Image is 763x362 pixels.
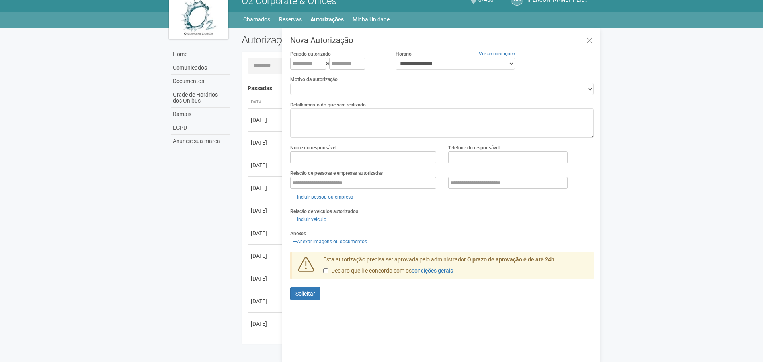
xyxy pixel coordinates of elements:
a: Anexar imagens ou documentos [290,237,369,246]
a: Home [171,48,230,61]
div: [DATE] [251,116,280,124]
label: Declaro que li e concordo com os [323,267,453,275]
a: Incluir pessoa ou empresa [290,193,356,201]
span: Solicitar [295,290,315,297]
h3: Nova Autorização [290,36,594,44]
a: Comunicados [171,61,230,75]
strong: O prazo de aprovação é de até 24h. [467,256,556,263]
label: Relação de veículos autorizados [290,208,358,215]
div: [DATE] [251,320,280,328]
div: [DATE] [251,252,280,260]
a: Anuncie sua marca [171,135,230,148]
a: Ramais [171,108,230,121]
a: condições gerais [412,267,453,274]
div: [DATE] [251,139,280,147]
div: [DATE] [251,297,280,305]
div: [DATE] [251,207,280,215]
div: [DATE] [251,275,280,283]
div: a [290,58,383,70]
div: [DATE] [251,184,280,192]
div: Esta autorização precisa ser aprovada pelo administrador. [317,256,594,279]
h2: Autorizações [242,34,412,46]
div: [DATE] [251,229,280,237]
h4: Passadas [248,85,589,91]
a: Chamados [243,14,270,25]
th: Data [248,96,283,109]
label: Período autorizado [290,50,331,58]
button: Solicitar [290,287,320,300]
label: Motivo da autorização [290,76,338,83]
a: Ver as condições [479,51,515,56]
label: Relação de pessoas e empresas autorizadas [290,170,383,177]
a: Documentos [171,75,230,88]
a: Minha Unidade [353,14,390,25]
a: Grade de Horários dos Ônibus [171,88,230,108]
input: Declaro que li e concordo com oscondições gerais [323,268,328,273]
label: Horário [396,50,412,58]
label: Anexos [290,230,306,237]
label: Detalhamento do que será realizado [290,101,366,108]
label: Telefone do responsável [448,144,500,151]
div: [DATE] [251,161,280,169]
label: Nome do responsável [290,144,336,151]
a: Reservas [279,14,302,25]
a: Autorizações [310,14,344,25]
a: Incluir veículo [290,215,329,224]
a: LGPD [171,121,230,135]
